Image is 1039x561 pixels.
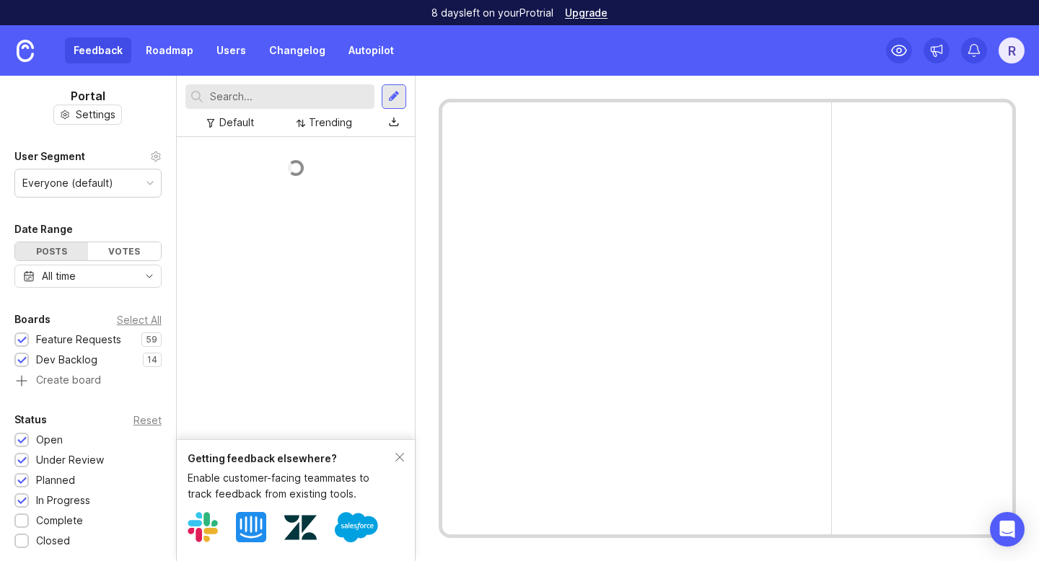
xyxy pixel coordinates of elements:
div: Votes [88,242,161,260]
a: Autopilot [340,37,403,63]
img: Intercom logo [236,512,266,542]
a: Users [208,37,255,63]
div: Select All [117,316,162,324]
div: Open [36,432,63,448]
div: Boards [14,311,51,328]
a: Upgrade [565,8,608,18]
div: Everyone (default) [22,175,113,191]
div: Default [219,115,254,131]
h1: Portal [71,87,105,105]
img: Canny Home [17,40,34,62]
svg: toggle icon [138,270,161,282]
a: Changelog [260,37,334,63]
a: Roadmap [137,37,202,63]
button: Settings [53,105,122,125]
p: 59 [146,334,157,345]
div: Getting feedback elsewhere? [188,451,395,467]
img: Salesforce logo [335,505,378,549]
div: Posts [15,242,88,260]
a: Create board [14,375,162,388]
div: Trending [309,115,352,131]
div: All time [42,268,76,284]
div: Date Range [14,221,73,238]
div: Reset [133,416,162,424]
div: Closed [36,533,70,549]
div: Planned [36,472,75,488]
img: Slack logo [188,512,218,542]
div: In Progress [36,492,90,508]
div: User Segment [14,148,85,165]
button: R [999,37,1025,63]
div: Complete [36,513,83,529]
div: Under Review [36,452,104,468]
div: Feature Requests [36,332,121,348]
div: Status [14,411,47,428]
div: Open Intercom Messenger [990,512,1025,547]
input: Search... [210,89,369,105]
p: 14 [147,354,157,366]
div: Enable customer-facing teammates to track feedback from existing tools. [188,470,395,502]
p: 8 days left on your Pro trial [431,6,553,20]
img: Zendesk logo [284,511,317,544]
div: Dev Backlog [36,352,97,368]
span: Settings [76,107,115,122]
